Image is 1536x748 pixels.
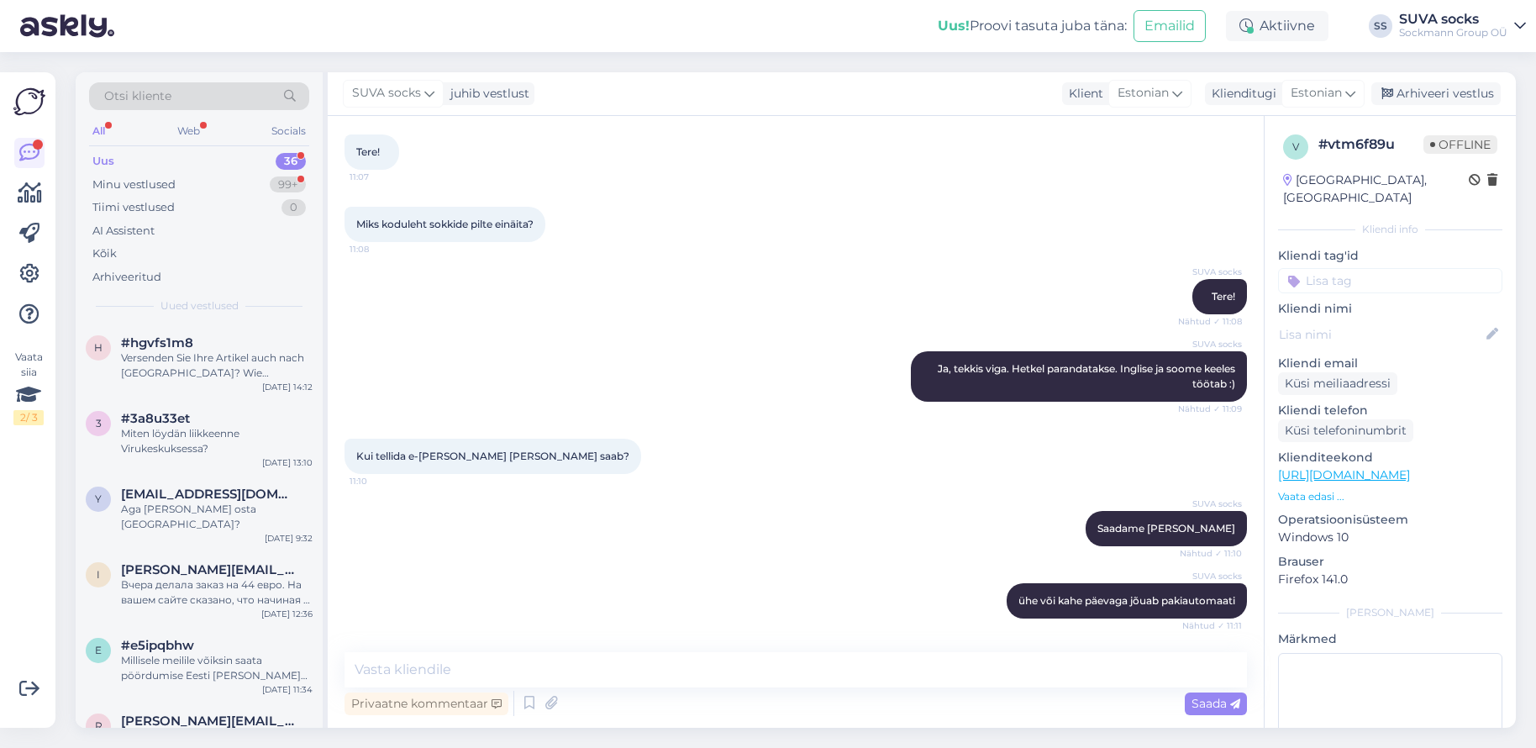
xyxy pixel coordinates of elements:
[1423,135,1497,154] span: Offline
[356,145,380,158] span: Tere!
[104,87,171,105] span: Otsi kliente
[1278,605,1502,620] div: [PERSON_NAME]
[95,644,102,656] span: e
[938,18,970,34] b: Uus!
[97,568,100,581] span: i
[1118,84,1169,103] span: Estonian
[1212,290,1235,303] span: Tere!
[1278,419,1413,442] div: Küsi telefoninumbrit
[92,245,117,262] div: Kõik
[1278,553,1502,571] p: Brauser
[1283,171,1469,207] div: [GEOGRAPHIC_DATA], [GEOGRAPHIC_DATA]
[350,243,413,255] span: 11:08
[121,502,313,532] div: Aga [PERSON_NAME] osta [GEOGRAPHIC_DATA]?
[160,298,239,313] span: Uued vestlused
[1179,266,1242,278] span: SUVA socks
[92,153,114,170] div: Uus
[121,638,194,653] span: #e5ipqbhw
[1191,696,1240,711] span: Saada
[1371,82,1501,105] div: Arhiveeri vestlus
[1292,140,1299,153] span: v
[1318,134,1423,155] div: # vtm6f89u
[1278,372,1397,395] div: Küsi meiliaadressi
[1278,529,1502,546] p: Windows 10
[265,532,313,545] div: [DATE] 9:32
[121,426,313,456] div: Miten löydän liikkeenne Virukeskuksessa?
[1179,338,1242,350] span: SUVA socks
[1291,84,1342,103] span: Estonian
[444,85,529,103] div: juhib vestlust
[1179,547,1242,560] span: Nähtud ✓ 11:10
[1278,355,1502,372] p: Kliendi email
[1278,467,1410,482] a: [URL][DOMAIN_NAME]
[89,120,108,142] div: All
[94,341,103,354] span: h
[1278,300,1502,318] p: Kliendi nimi
[1062,85,1103,103] div: Klient
[174,120,203,142] div: Web
[1018,594,1235,607] span: ühe või kahe päevaga jõuab pakiautomaati
[1399,26,1507,40] div: Sockmann Group OÜ
[1278,268,1502,293] input: Lisa tag
[261,608,313,620] div: [DATE] 12:36
[121,411,190,426] span: #3a8u33et
[1205,85,1276,103] div: Klienditugi
[938,362,1238,390] span: Ja, tekkis viga. Hetkel parandatakse. Inglise ja soome keeles töötab :)
[121,577,313,608] div: Вчера делала заказ на 44 евро. На вашем сайте сказано, что начиная с 40 евро, доставка бесплатная...
[1369,14,1392,38] div: SS
[1278,247,1502,265] p: Kliendi tag'id
[281,199,306,216] div: 0
[1278,489,1502,504] p: Vaata edasi ...
[356,450,629,462] span: Kui tellida e-[PERSON_NAME] [PERSON_NAME] saab?
[1399,13,1507,26] div: SUVA socks
[92,269,161,286] div: Arhiveeritud
[121,487,296,502] span: yloilomets@gmail.com
[96,417,102,429] span: 3
[1179,570,1242,582] span: SUVA socks
[121,653,313,683] div: Millisele meilile võiksin saata pöördumise Eesti [PERSON_NAME] Lambakoerte Ühingu ja Eesti Otsing...
[356,218,534,230] span: Miks koduleht sokkide pilte einäita?
[95,719,103,732] span: r
[276,153,306,170] div: 36
[95,493,102,505] span: y
[1278,402,1502,419] p: Kliendi telefon
[1179,498,1242,510] span: SUVA socks
[13,410,44,425] div: 2 / 3
[13,86,45,118] img: Askly Logo
[268,120,309,142] div: Socials
[270,176,306,193] div: 99+
[1278,511,1502,529] p: Operatsioonisüsteem
[92,176,176,193] div: Minu vestlused
[1399,13,1526,40] a: SUVA socksSockmann Group OÜ
[13,350,44,425] div: Vaata siia
[938,16,1127,36] div: Proovi tasuta juba täna:
[121,562,296,577] span: inna.kozlovskaja@gmail.com
[1278,571,1502,588] p: Firefox 141.0
[1278,222,1502,237] div: Kliendi info
[262,381,313,393] div: [DATE] 14:12
[345,693,508,715] div: Privaatne kommentaar
[1178,315,1242,328] span: Nähtud ✓ 11:08
[1134,10,1206,42] button: Emailid
[92,223,155,240] div: AI Assistent
[1097,522,1235,535] span: Saadame [PERSON_NAME]
[262,456,313,469] div: [DATE] 13:10
[350,171,413,183] span: 11:07
[121,350,313,381] div: Versenden Sie Ihre Artikel auch nach [GEOGRAPHIC_DATA]? Wie [PERSON_NAME] sind die Vetsandkosten ...
[262,683,313,696] div: [DATE] 11:34
[1178,403,1242,415] span: Nähtud ✓ 11:09
[350,475,413,487] span: 11:10
[1179,619,1242,632] span: Nähtud ✓ 11:11
[121,714,296,729] span: ralf.kannenberg@tbg.edu.ee
[121,335,193,350] span: #hgvfs1m8
[1226,11,1328,41] div: Aktiivne
[1278,630,1502,648] p: Märkmed
[92,199,175,216] div: Tiimi vestlused
[352,84,421,103] span: SUVA socks
[1279,325,1483,344] input: Lisa nimi
[1278,449,1502,466] p: Klienditeekond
